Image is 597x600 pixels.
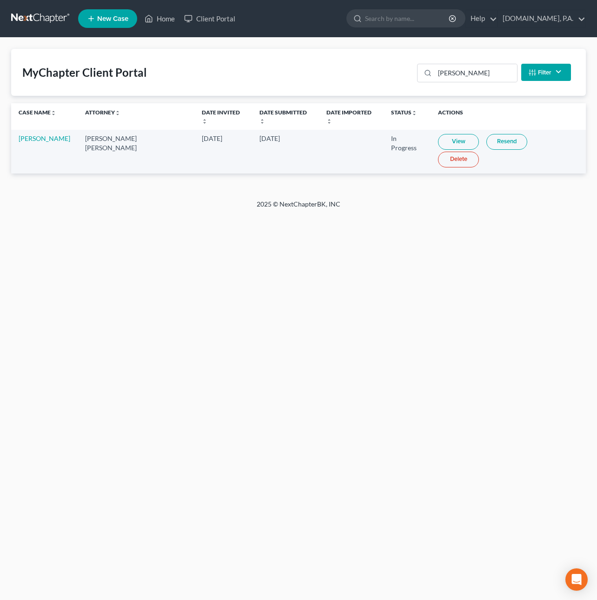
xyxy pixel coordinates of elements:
th: Actions [431,103,586,130]
i: unfold_more [259,119,265,124]
a: [DOMAIN_NAME], P.A. [498,10,585,27]
button: Filter [521,64,571,81]
i: unfold_more [115,110,120,116]
input: Search by name... [365,10,450,27]
i: unfold_more [326,119,332,124]
td: [PERSON_NAME] [PERSON_NAME] [78,130,194,173]
a: [PERSON_NAME] [19,134,70,142]
a: Resend [486,134,527,150]
a: Home [140,10,179,27]
a: Date Submittedunfold_more [259,109,307,124]
i: unfold_more [411,110,417,116]
a: Attorneyunfold_more [85,109,120,116]
span: New Case [97,15,128,22]
i: unfold_more [202,119,207,124]
div: Open Intercom Messenger [565,568,588,591]
a: Date Importedunfold_more [326,109,371,124]
a: Statusunfold_more [391,109,417,116]
i: unfold_more [51,110,56,116]
span: [DATE] [202,134,222,142]
td: In Progress [384,130,431,173]
a: Date Invitedunfold_more [202,109,240,124]
a: Help [466,10,497,27]
a: Client Portal [179,10,240,27]
span: [DATE] [259,134,280,142]
a: Delete [438,152,479,167]
input: Search... [435,64,517,82]
a: View [438,134,479,150]
a: Case Nameunfold_more [19,109,56,116]
div: 2025 © NextChapterBK, INC [33,200,564,216]
div: MyChapter Client Portal [22,65,147,80]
